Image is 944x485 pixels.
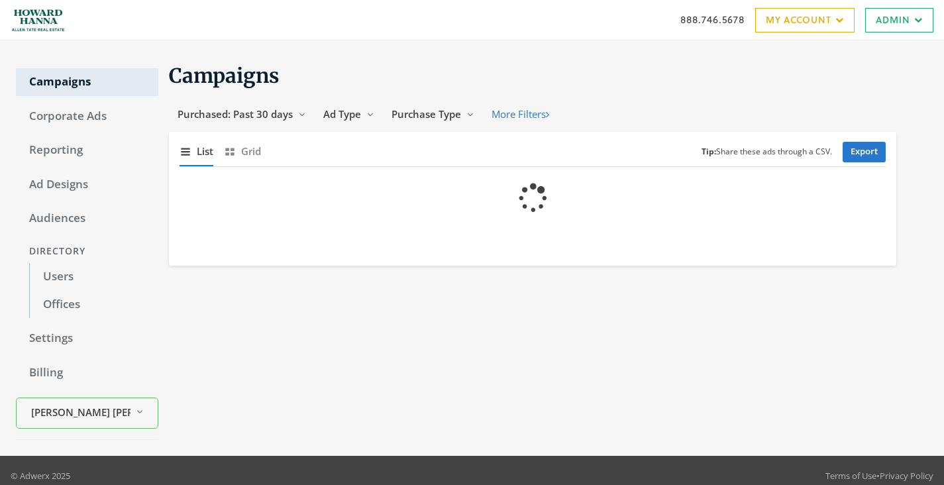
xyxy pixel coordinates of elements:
button: Purchase Type [383,102,483,127]
span: List [197,144,213,159]
a: Users [29,263,158,291]
button: List [180,137,213,166]
button: [PERSON_NAME] [PERSON_NAME] [16,398,158,429]
button: Ad Type [315,102,383,127]
span: Purchase Type [392,107,461,121]
div: • [825,469,933,482]
img: Adwerx [11,3,66,36]
a: Export [843,142,886,162]
p: © Adwerx 2025 [11,469,70,482]
button: Grid [224,137,261,166]
a: Billing [16,359,158,387]
div: Directory [16,239,158,264]
a: My Account [755,8,855,32]
a: Offices [29,291,158,319]
a: Admin [865,8,933,32]
a: Campaigns [16,68,158,96]
a: Privacy Policy [880,470,933,482]
button: More Filters [483,102,558,127]
a: Terms of Use [825,470,876,482]
b: Tip: [702,146,716,157]
small: Share these ads through a CSV. [702,146,832,158]
button: Purchased: Past 30 days [169,102,315,127]
span: Campaigns [169,63,280,88]
a: Audiences [16,205,158,233]
span: Grid [241,144,261,159]
span: Ad Type [323,107,361,121]
a: 888.746.5678 [680,13,745,27]
a: Settings [16,325,158,352]
a: Corporate Ads [16,103,158,131]
a: Ad Designs [16,171,158,199]
span: [PERSON_NAME] [PERSON_NAME] [31,405,131,420]
a: Reporting [16,136,158,164]
span: Purchased: Past 30 days [178,107,293,121]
